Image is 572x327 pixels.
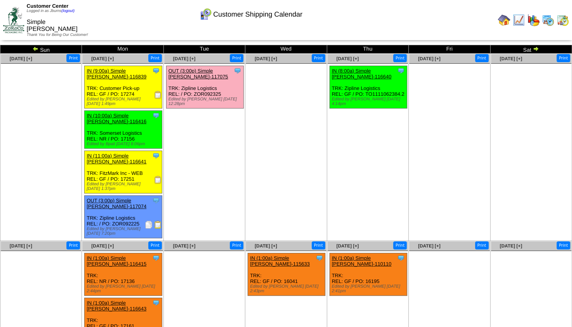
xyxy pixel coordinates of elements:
[87,284,161,293] div: Edited by [PERSON_NAME] [DATE] 2:44pm
[336,243,359,249] a: [DATE] [+]
[87,153,146,164] a: IN (11:00a) Simple [PERSON_NAME]-116641
[230,241,243,249] button: Print
[152,67,160,75] img: Tooltip
[397,67,405,75] img: Tooltip
[255,243,277,249] a: [DATE] [+]
[542,14,554,26] img: calendarprod.gif
[500,243,522,249] a: [DATE] [+]
[312,54,325,62] button: Print
[418,243,440,249] a: [DATE] [+]
[199,8,212,20] img: calendarcustomer.gif
[397,254,405,262] img: Tooltip
[500,56,522,61] a: [DATE] [+]
[87,227,161,236] div: Edited by [PERSON_NAME] [DATE] 7:20pm
[87,198,146,209] a: OUT (3:00p) Simple [PERSON_NAME]-117074
[152,112,160,119] img: Tooltip
[87,255,146,267] a: IN (1:00a) Simple [PERSON_NAME]-116415
[10,243,32,249] a: [DATE] [+]
[250,255,310,267] a: IN (1:00a) Simple [PERSON_NAME]-115633
[332,68,392,80] a: IN (8:00a) Simple [PERSON_NAME]-116640
[250,284,325,293] div: Edited by [PERSON_NAME] [DATE] 2:43pm
[213,10,302,19] span: Customer Shipping Calendar
[316,254,323,262] img: Tooltip
[557,14,569,26] img: calendarinout.gif
[168,97,243,106] div: Edited by [PERSON_NAME] [DATE] 12:28pm
[557,54,570,62] button: Print
[87,97,161,106] div: Edited by [PERSON_NAME] [DATE] 1:49pm
[148,241,162,249] button: Print
[332,284,407,293] div: Edited by [PERSON_NAME] [DATE] 2:41pm
[85,253,162,296] div: TRK: REL: NR / PO: 17136
[336,56,359,61] span: [DATE] [+]
[393,241,407,249] button: Print
[248,253,325,296] div: TRK: REL: GF / PO: 16041
[166,66,243,108] div: TRK: Zipline Logistics REL: / PO: ZOR092325
[230,54,243,62] button: Print
[393,54,407,62] button: Print
[152,254,160,262] img: Tooltip
[32,46,39,52] img: arrowleft.gif
[418,56,440,61] a: [DATE] [+]
[27,3,68,9] span: Customer Center
[27,9,75,13] span: Logged in as Jburns
[332,255,392,267] a: IN (1:00a) Simple [PERSON_NAME]-110110
[332,97,407,106] div: Edited by [PERSON_NAME] [DATE] 4:14pm
[490,45,572,54] td: Sat
[66,54,80,62] button: Print
[329,66,407,108] div: TRK: Zipline Logistics REL: GF / PO: TO1111062384.2
[61,9,75,13] a: (logout)
[10,56,32,61] a: [DATE] [+]
[0,45,82,54] td: Sun
[87,68,146,80] a: IN (9:00a) Simple [PERSON_NAME]-116839
[173,243,195,249] a: [DATE] [+]
[27,33,88,37] span: Thank You for Being Our Customer!
[475,54,489,62] button: Print
[85,111,162,149] div: TRK: Somerset Logistics REL: NR / PO: 17156
[329,253,407,296] div: TRK: REL: GF / PO: 16195
[152,299,160,307] img: Tooltip
[234,67,241,75] img: Tooltip
[152,197,160,204] img: Tooltip
[87,182,161,191] div: Edited by [PERSON_NAME] [DATE] 1:37pm
[148,54,162,62] button: Print
[168,68,228,80] a: OUT (3:00p) Simple [PERSON_NAME]-117075
[557,241,570,249] button: Print
[87,300,146,312] a: IN (1:00a) Simple [PERSON_NAME]-116643
[513,14,525,26] img: line_graph.gif
[91,243,114,249] a: [DATE] [+]
[533,46,539,52] img: arrowright.gif
[498,14,510,26] img: home.gif
[85,196,162,238] div: TRK: Zipline Logistics REL: / PO: ZOR092225
[475,241,489,249] button: Print
[27,19,78,32] span: Simple [PERSON_NAME]
[66,241,80,249] button: Print
[87,113,146,124] a: IN (10:00a) Simple [PERSON_NAME]-116416
[82,45,163,54] td: Mon
[527,14,540,26] img: graph.gif
[163,45,245,54] td: Tue
[173,56,195,61] a: [DATE] [+]
[154,176,162,184] img: Receiving Document
[154,221,162,229] img: Bill of Lading
[255,56,277,61] a: [DATE] [+]
[91,56,114,61] a: [DATE] [+]
[145,221,153,229] img: Packing Slip
[245,45,327,54] td: Wed
[327,45,408,54] td: Thu
[87,142,161,146] div: Edited by Bpali [DATE] 8:06pm
[154,91,162,99] img: Receiving Document
[152,152,160,159] img: Tooltip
